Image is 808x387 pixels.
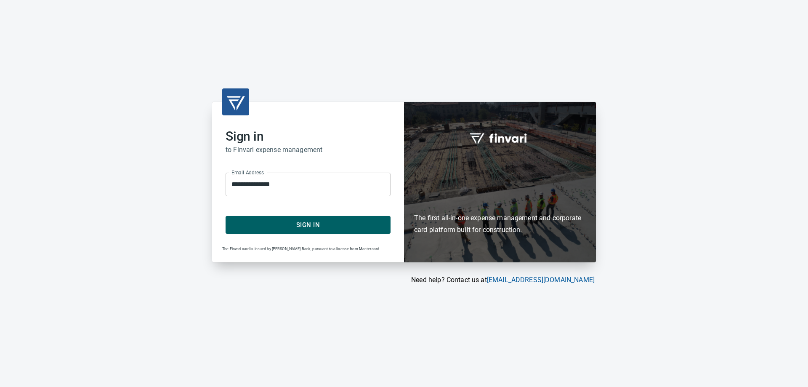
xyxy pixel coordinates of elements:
p: Need help? Contact us at [212,275,595,285]
img: fullword_logo_white.png [468,128,532,148]
button: Sign In [226,216,391,234]
span: The Finvari card is issued by [PERSON_NAME] Bank, pursuant to a license from Mastercard [222,247,379,251]
span: Sign In [235,219,381,230]
h2: Sign in [226,129,391,144]
div: Finvari [404,102,596,262]
h6: to Finvari expense management [226,144,391,156]
a: [EMAIL_ADDRESS][DOMAIN_NAME] [487,276,595,284]
img: transparent_logo.png [226,92,246,112]
h6: The first all-in-one expense management and corporate card platform built for construction. [414,164,586,236]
